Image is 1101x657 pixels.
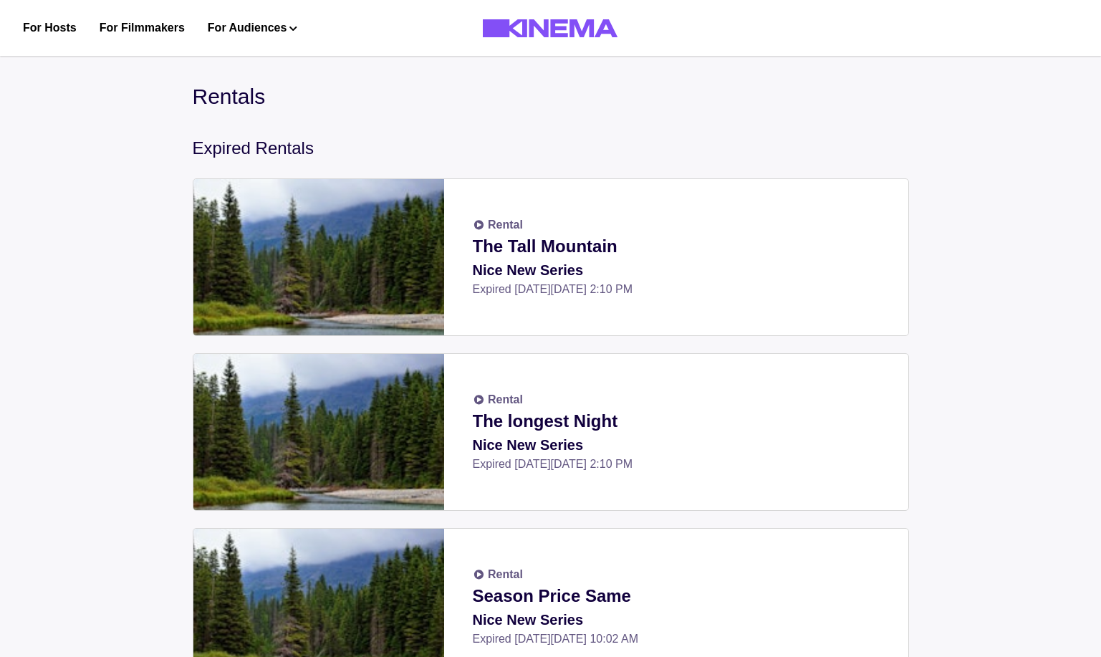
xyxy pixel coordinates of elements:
[488,216,523,234] p: Rental
[193,80,909,112] div: Rentals
[473,281,880,298] p: Expired [DATE][DATE] 2:10 PM
[473,609,880,630] p: Nice New Series
[208,19,297,37] button: For Audiences
[473,630,880,648] p: Expired [DATE][DATE] 10:02 AM
[100,19,185,37] a: For Filmmakers
[473,456,880,473] p: Expired [DATE][DATE] 2:10 PM
[473,434,880,456] p: Nice New Series
[473,583,880,609] p: Season Price Same
[488,391,523,408] p: Rental
[23,19,77,37] a: For Hosts
[473,259,880,281] p: Nice New Series
[473,408,880,434] p: The longest Night
[488,566,523,583] p: Rental
[473,234,880,259] p: The Tall Mountain
[193,135,909,161] div: Expired Rentals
